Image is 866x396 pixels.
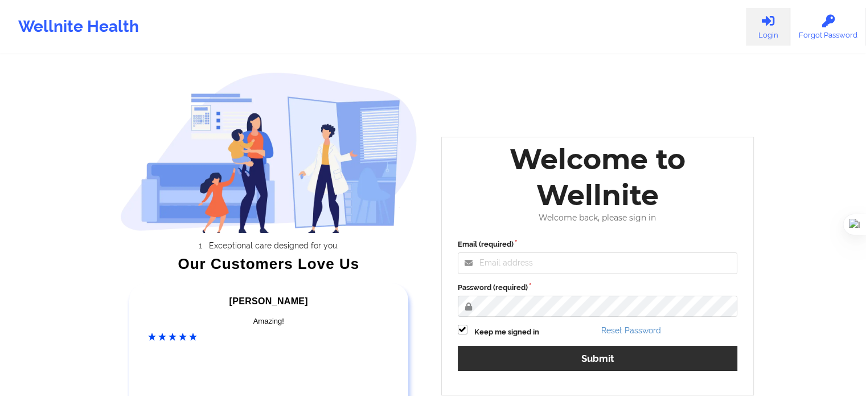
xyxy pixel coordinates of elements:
button: Submit [458,346,738,370]
label: Password (required) [458,282,738,293]
a: Forgot Password [790,8,866,46]
a: Reset Password [601,326,661,335]
li: Exceptional care designed for you. [130,241,417,250]
div: Amazing! [148,316,389,327]
div: Welcome back, please sign in [450,213,746,223]
label: Keep me signed in [474,326,539,338]
div: Our Customers Love Us [120,258,417,270]
div: Welcome to Wellnite [450,141,746,213]
span: [PERSON_NAME] [229,296,308,306]
label: Email (required) [458,239,738,250]
img: wellnite-auth-hero_200.c722682e.png [120,72,417,233]
input: Email address [458,252,738,274]
a: Login [746,8,790,46]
